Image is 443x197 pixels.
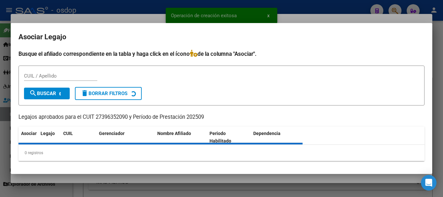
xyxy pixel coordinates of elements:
datatable-header-cell: Gerenciador [96,127,155,148]
button: Buscar [24,88,70,99]
span: Periodo Habilitado [210,131,231,143]
div: 0 registros [18,145,425,161]
span: Nombre Afiliado [157,131,191,136]
h2: Asociar Legajo [18,31,425,43]
datatable-header-cell: Nombre Afiliado [155,127,207,148]
datatable-header-cell: CUIL [61,127,96,148]
mat-icon: delete [81,89,89,97]
span: Legajo [41,131,55,136]
h4: Busque el afiliado correspondiente en la tabla y haga click en el ícono de la columna "Asociar". [18,50,425,58]
div: Open Intercom Messenger [421,175,437,191]
button: Borrar Filtros [75,87,142,100]
span: Dependencia [253,131,281,136]
p: Legajos aprobados para el CUIT 27396352090 y Período de Prestación 202509 [18,113,425,121]
mat-icon: search [29,89,37,97]
datatable-header-cell: Legajo [38,127,61,148]
datatable-header-cell: Dependencia [251,127,303,148]
datatable-header-cell: Periodo Habilitado [207,127,251,148]
span: CUIL [63,131,73,136]
span: Gerenciador [99,131,125,136]
span: Buscar [29,91,56,96]
datatable-header-cell: Asociar [18,127,38,148]
span: Borrar Filtros [81,91,127,96]
span: Asociar [21,131,37,136]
